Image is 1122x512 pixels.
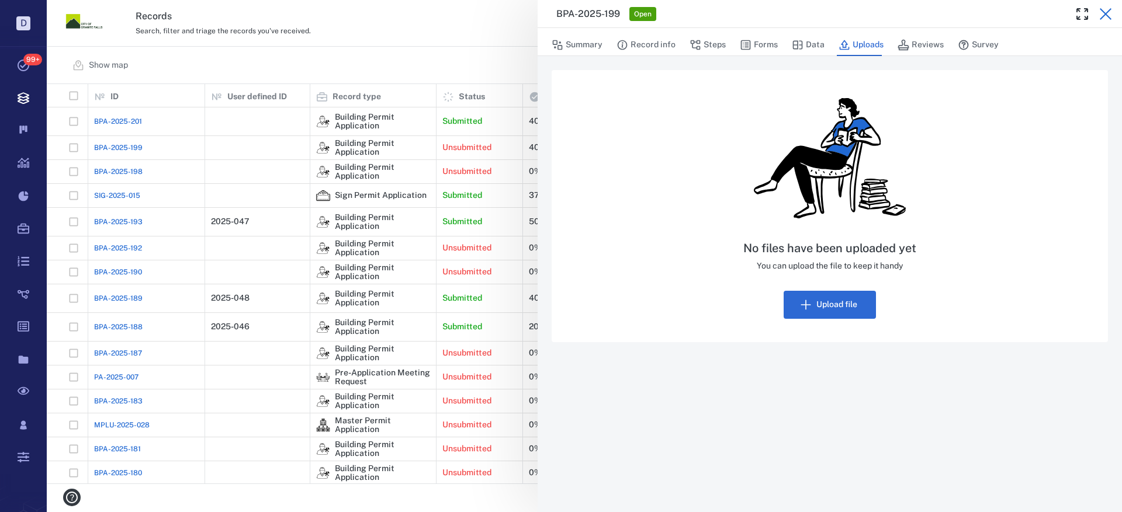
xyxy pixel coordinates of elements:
button: Survey [958,34,999,56]
button: Summary [552,34,602,56]
button: Forms [740,34,778,56]
button: Reviews [898,34,944,56]
h5: No files have been uploaded yet [743,241,916,256]
button: Uploads [839,34,884,56]
h3: BPA-2025-199 [556,7,620,21]
button: Steps [690,34,726,56]
button: Toggle Fullscreen [1071,2,1094,26]
p: D [16,16,30,30]
p: You can upload the file to keep it handy [743,260,916,272]
span: Open [632,9,654,19]
button: Data [792,34,825,56]
span: Help [26,8,50,19]
button: Close [1094,2,1117,26]
button: Upload file [784,291,876,319]
span: 99+ [23,54,42,65]
button: Record info [617,34,676,56]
